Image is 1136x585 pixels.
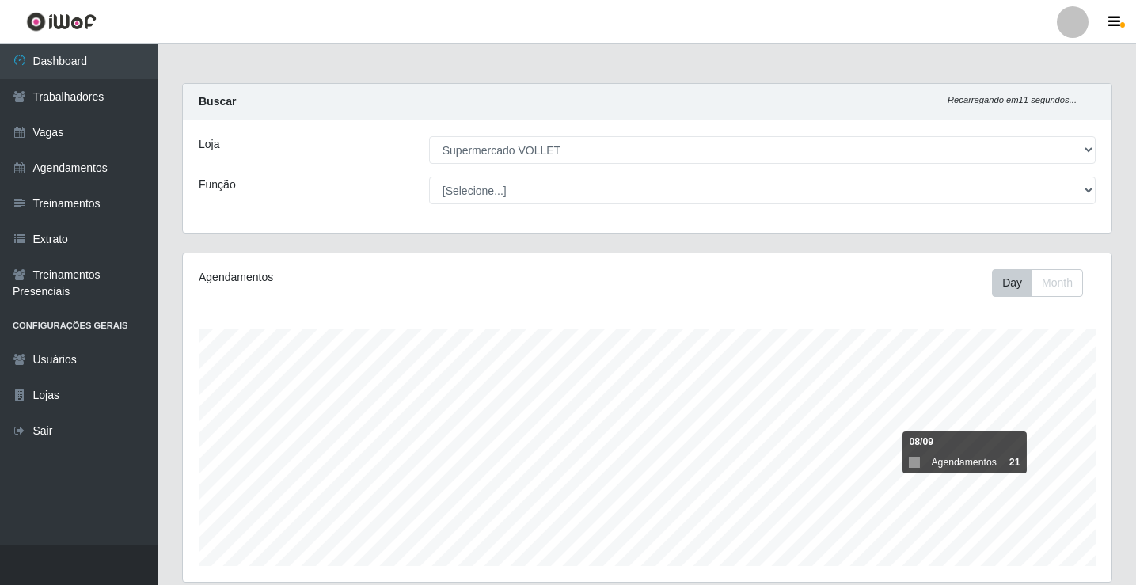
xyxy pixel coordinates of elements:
[992,269,1083,297] div: First group
[948,95,1077,104] i: Recarregando em 11 segundos...
[199,136,219,153] label: Loja
[26,12,97,32] img: CoreUI Logo
[992,269,1032,297] button: Day
[1032,269,1083,297] button: Month
[992,269,1096,297] div: Toolbar with button groups
[199,177,236,193] label: Função
[199,95,236,108] strong: Buscar
[199,269,559,286] div: Agendamentos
